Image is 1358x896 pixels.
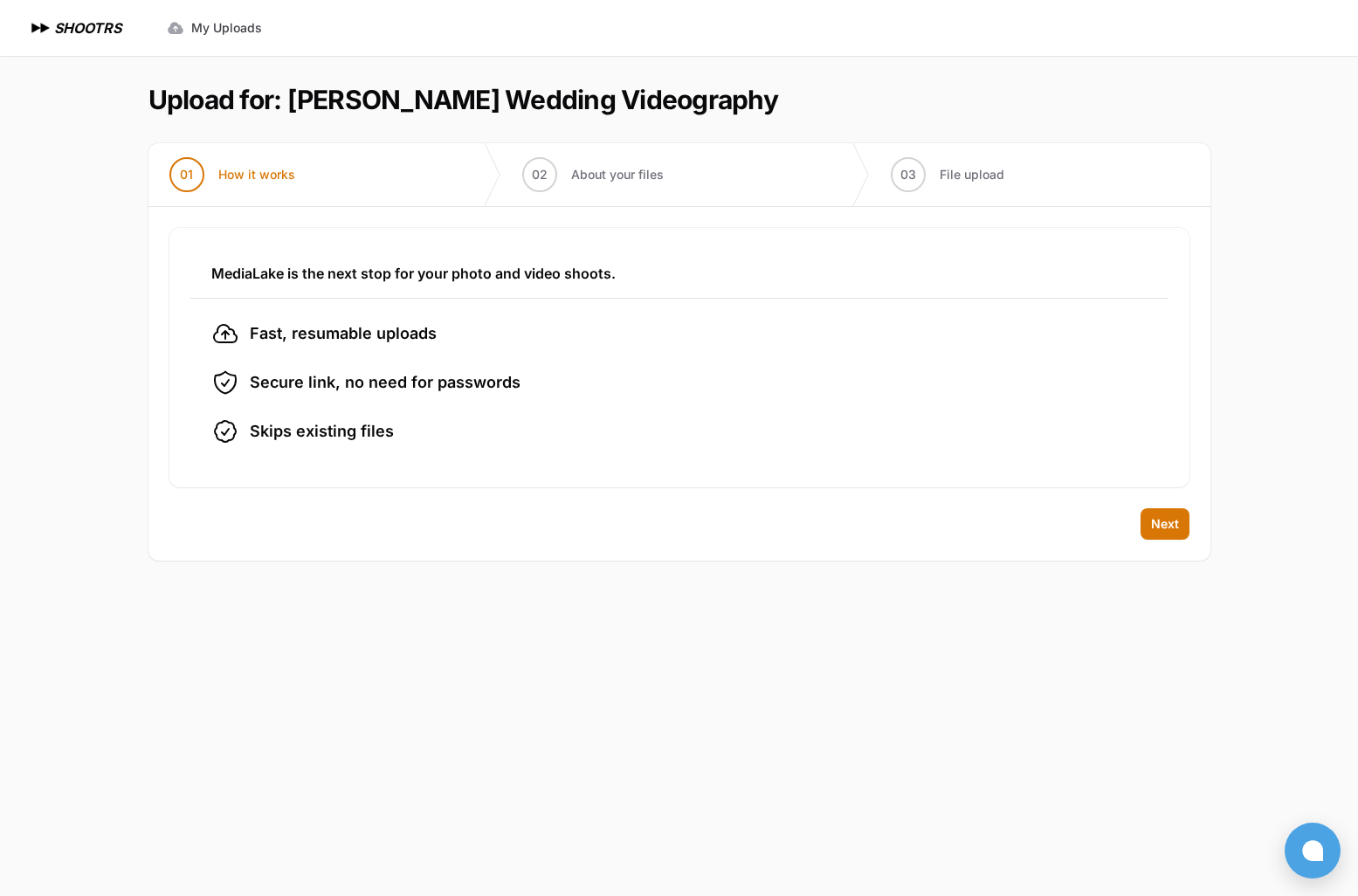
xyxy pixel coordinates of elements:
[180,166,193,183] span: 01
[900,166,916,183] span: 03
[148,143,316,206] button: 01 How it works
[870,143,1025,206] button: 03 File upload
[1141,508,1189,540] button: Next
[211,263,1148,284] h3: MediaLake is the next stop for your photo and video shoots.
[250,321,437,346] span: Fast, resumable uploads
[940,166,1004,183] span: File upload
[54,17,121,38] h1: SHOOTRS
[250,370,520,395] span: Secure link, no need for passwords
[532,166,548,183] span: 02
[501,143,685,206] button: 02 About your files
[156,12,272,44] a: My Uploads
[1285,823,1341,879] button: Open chat window
[191,19,262,37] span: My Uploads
[148,84,778,115] h1: Upload for: [PERSON_NAME] Wedding Videography
[1151,515,1179,533] span: Next
[28,17,54,38] img: SHOOTRS
[250,419,394,444] span: Skips existing files
[28,17,121,38] a: SHOOTRS SHOOTRS
[571,166,664,183] span: About your files
[218,166,295,183] span: How it works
